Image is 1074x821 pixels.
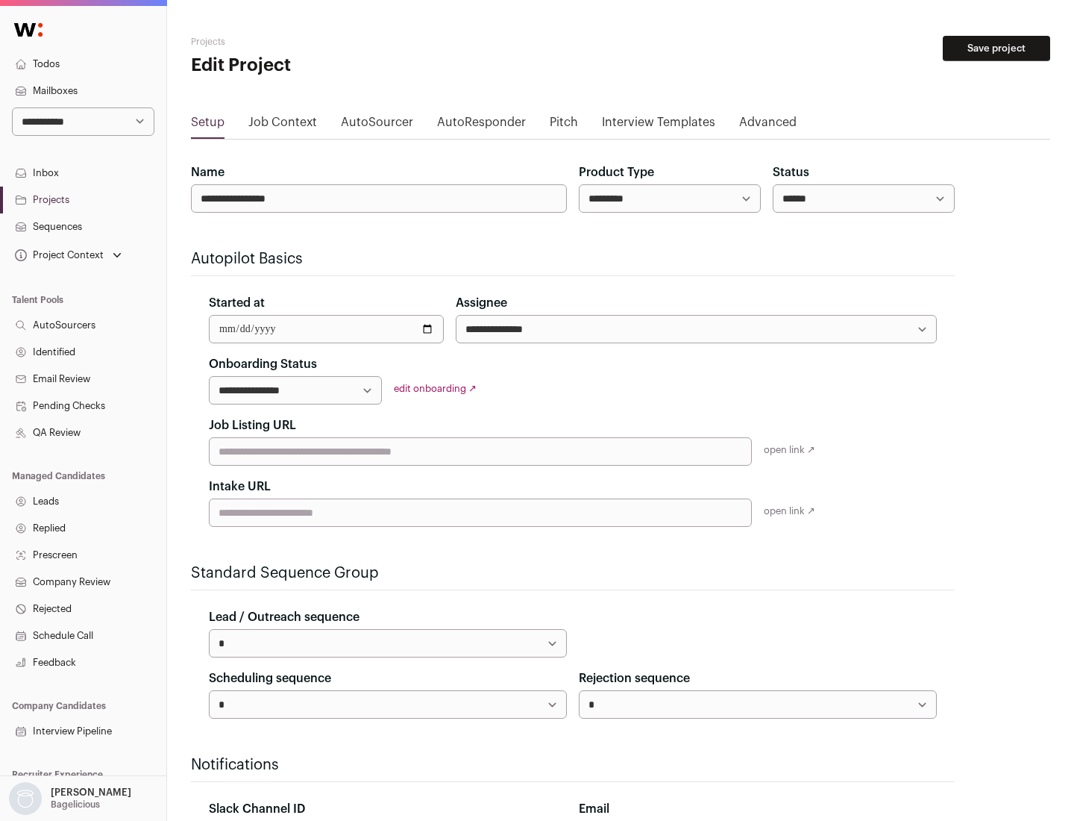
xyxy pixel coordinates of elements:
[579,669,690,687] label: Rejection sequence
[51,799,100,811] p: Bagelicious
[191,113,224,137] a: Setup
[191,755,955,775] h2: Notifications
[209,416,296,434] label: Job Listing URL
[191,54,477,78] h1: Edit Project
[209,355,317,373] label: Onboarding Status
[773,163,809,181] label: Status
[579,800,937,818] div: Email
[456,294,507,312] label: Assignee
[12,249,104,261] div: Project Context
[12,245,125,266] button: Open dropdown
[579,163,654,181] label: Product Type
[209,608,359,626] label: Lead / Outreach sequence
[248,113,317,137] a: Job Context
[6,15,51,45] img: Wellfound
[191,36,477,48] h2: Projects
[9,782,42,815] img: nopic.png
[191,249,955,269] h2: Autopilot Basics
[943,36,1050,61] button: Save project
[437,113,526,137] a: AutoResponder
[51,787,131,799] p: [PERSON_NAME]
[191,563,955,584] h2: Standard Sequence Group
[602,113,715,137] a: Interview Templates
[209,800,305,818] label: Slack Channel ID
[209,294,265,312] label: Started at
[394,384,477,393] a: edit onboarding ↗
[209,478,271,496] label: Intake URL
[550,113,578,137] a: Pitch
[209,669,331,687] label: Scheduling sequence
[341,113,413,137] a: AutoSourcer
[739,113,797,137] a: Advanced
[6,782,134,815] button: Open dropdown
[191,163,224,181] label: Name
